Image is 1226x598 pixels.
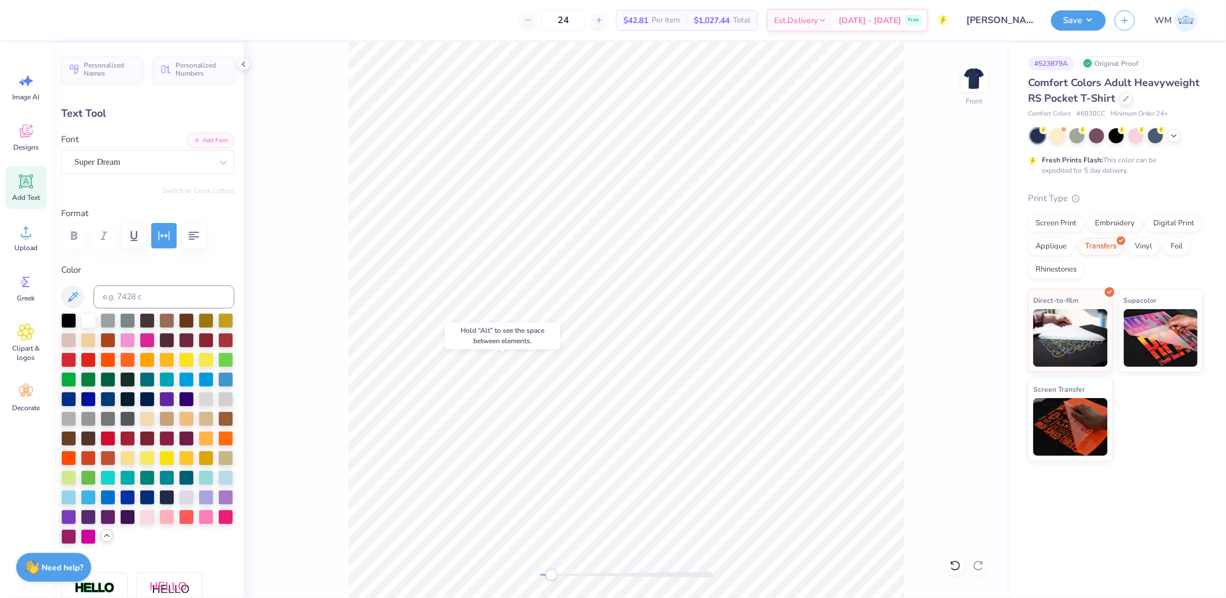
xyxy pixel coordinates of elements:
span: Total [733,14,750,27]
div: Embroidery [1087,215,1142,232]
label: Format [61,207,234,220]
button: Save [1051,10,1106,31]
span: $42.81 [623,14,648,27]
div: Rhinestones [1028,261,1084,278]
div: This color can be expedited for 5 day delivery. [1042,155,1184,176]
img: Stroke [74,582,115,595]
div: Vinyl [1127,238,1160,255]
img: Front [963,67,986,90]
span: Clipart & logos [7,344,45,362]
span: Screen Transfer [1033,383,1085,395]
a: WM [1149,9,1203,32]
label: Color [61,263,234,277]
div: Accessibility label [545,569,557,581]
img: Wilfredo Manabat [1175,9,1198,32]
span: Personalized Numbers [175,61,227,77]
span: Decorate [12,403,40,413]
span: WM [1154,14,1172,27]
div: Original Proof [1080,56,1145,70]
div: Screen Print [1028,215,1084,232]
span: Minimum Order: 24 + [1111,109,1168,119]
img: Supacolor [1124,309,1198,367]
img: Shadow [149,581,190,596]
span: Add Text [12,193,40,202]
button: Switch to Greek Letters [162,186,234,195]
span: Greek [17,294,35,303]
span: Personalized Names [84,61,136,77]
div: Text Tool [61,106,234,121]
span: $1,027.44 [694,14,730,27]
label: Font [61,133,79,146]
span: Comfort Colors Adult Heavyweight RS Pocket T-Shirt [1028,76,1199,105]
span: Est. Delivery [774,14,818,27]
div: Foil [1163,238,1190,255]
span: Per Item [652,14,680,27]
span: Designs [13,143,39,152]
strong: Need help? [42,562,84,573]
span: Comfort Colors [1028,109,1071,119]
img: Screen Transfer [1033,398,1108,456]
strong: Fresh Prints Flash: [1042,155,1103,165]
span: Free [908,16,919,24]
div: Digital Print [1146,215,1202,232]
span: Upload [14,243,38,252]
span: Supacolor [1124,294,1157,306]
div: # 523879A [1028,56,1074,70]
input: – – [541,10,586,31]
div: Applique [1028,238,1074,255]
div: Hold “Alt” to see the space between elements. [444,323,560,350]
div: Front [966,96,983,106]
span: [DATE] - [DATE] [839,14,901,27]
div: Print Type [1028,192,1203,205]
img: Direct-to-film [1033,309,1108,367]
button: Personalized Names [61,56,143,83]
button: Add Font [187,133,234,148]
span: # 6030CC [1077,109,1105,119]
span: Image AI [13,92,40,102]
div: Transfers [1078,238,1124,255]
input: e.g. 7428 c [94,285,234,309]
input: Untitled Design [958,9,1042,32]
span: Direct-to-film [1033,294,1079,306]
button: Personalized Numbers [153,56,234,83]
